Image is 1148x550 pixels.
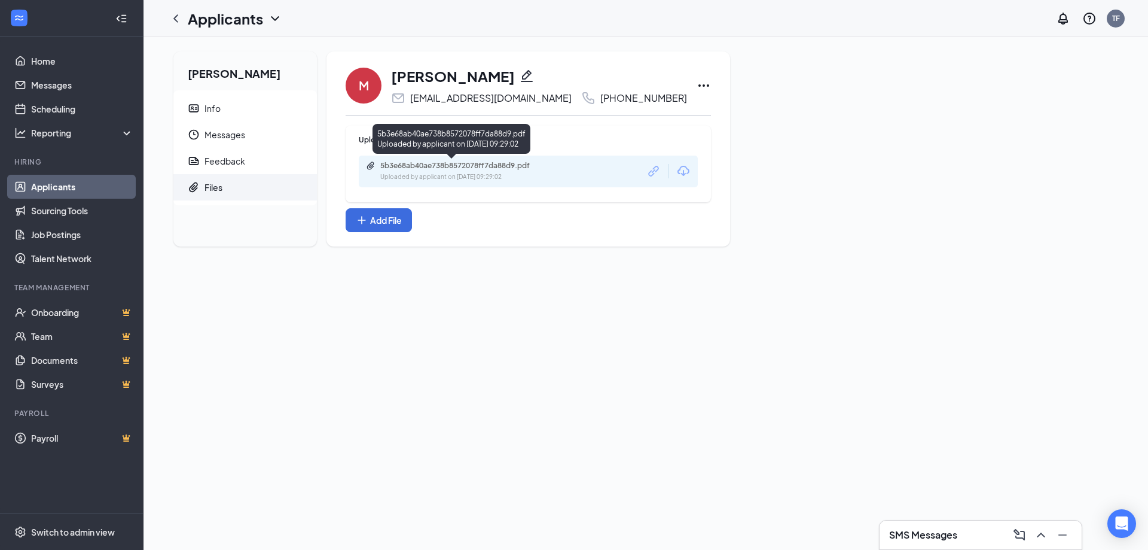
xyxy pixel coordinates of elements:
svg: ChevronUp [1034,528,1048,542]
div: 5b3e68ab40ae738b8572078ff7da88d9.pdf [380,161,548,171]
svg: Minimize [1055,528,1070,542]
svg: QuestionInfo [1082,11,1097,26]
div: Uploaded by applicant on [DATE] 09:29:02 [380,172,560,182]
div: Feedback [204,155,245,167]
h2: [PERSON_NAME] [173,51,317,90]
svg: ChevronDown [268,11,282,26]
div: Files [204,181,222,193]
div: Payroll [14,408,131,418]
a: Talent Network [31,247,133,271]
svg: ContactCard [188,102,200,114]
svg: Clock [188,129,200,141]
button: ChevronUp [1031,525,1051,545]
a: TeamCrown [31,324,133,348]
a: PaperclipFiles [173,174,317,200]
svg: Report [188,155,200,167]
div: Team Management [14,282,131,293]
div: TF [1112,13,1120,23]
div: Switch to admin view [31,526,115,538]
div: Hiring [14,157,131,167]
a: ContactCardInfo [173,95,317,121]
a: DocumentsCrown [31,348,133,372]
a: Messages [31,73,133,97]
a: Paperclip5b3e68ab40ae738b8572078ff7da88d9.pdfUploaded by applicant on [DATE] 09:29:02 [366,161,560,182]
a: Home [31,49,133,73]
div: [PHONE_NUMBER] [600,92,687,104]
div: [EMAIL_ADDRESS][DOMAIN_NAME] [410,92,572,104]
a: Job Postings [31,223,133,247]
svg: Ellipses [697,78,711,93]
svg: Phone [581,91,596,105]
svg: Pencil [520,69,534,83]
div: Reporting [31,127,134,139]
h1: Applicants [188,8,263,29]
button: Minimize [1053,525,1072,545]
svg: Settings [14,526,26,538]
button: Add FilePlus [346,208,412,232]
span: Messages [204,121,307,148]
a: SurveysCrown [31,372,133,396]
a: Sourcing Tools [31,199,133,223]
svg: Notifications [1056,11,1070,26]
a: OnboardingCrown [31,300,133,324]
svg: Paperclip [188,181,200,193]
div: Open Intercom Messenger [1107,509,1136,538]
a: ReportFeedback [173,148,317,174]
a: Applicants [31,175,133,199]
svg: ComposeMessage [1012,528,1027,542]
svg: Email [391,91,405,105]
div: Info [204,102,221,114]
svg: Download [676,164,691,178]
svg: Plus [356,214,368,226]
h3: SMS Messages [889,528,957,542]
svg: WorkstreamLogo [13,12,25,24]
svg: Collapse [115,13,127,25]
svg: Link [646,163,662,179]
a: Scheduling [31,97,133,121]
button: ComposeMessage [1010,525,1029,545]
div: Upload Resume [359,135,698,145]
a: ClockMessages [173,121,317,148]
svg: Paperclip [366,161,375,171]
h1: [PERSON_NAME] [391,66,515,86]
a: PayrollCrown [31,426,133,450]
svg: Analysis [14,127,26,139]
svg: ChevronLeft [169,11,183,26]
div: 5b3e68ab40ae738b8572078ff7da88d9.pdf Uploaded by applicant on [DATE] 09:29:02 [373,124,530,154]
div: M [359,77,369,94]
